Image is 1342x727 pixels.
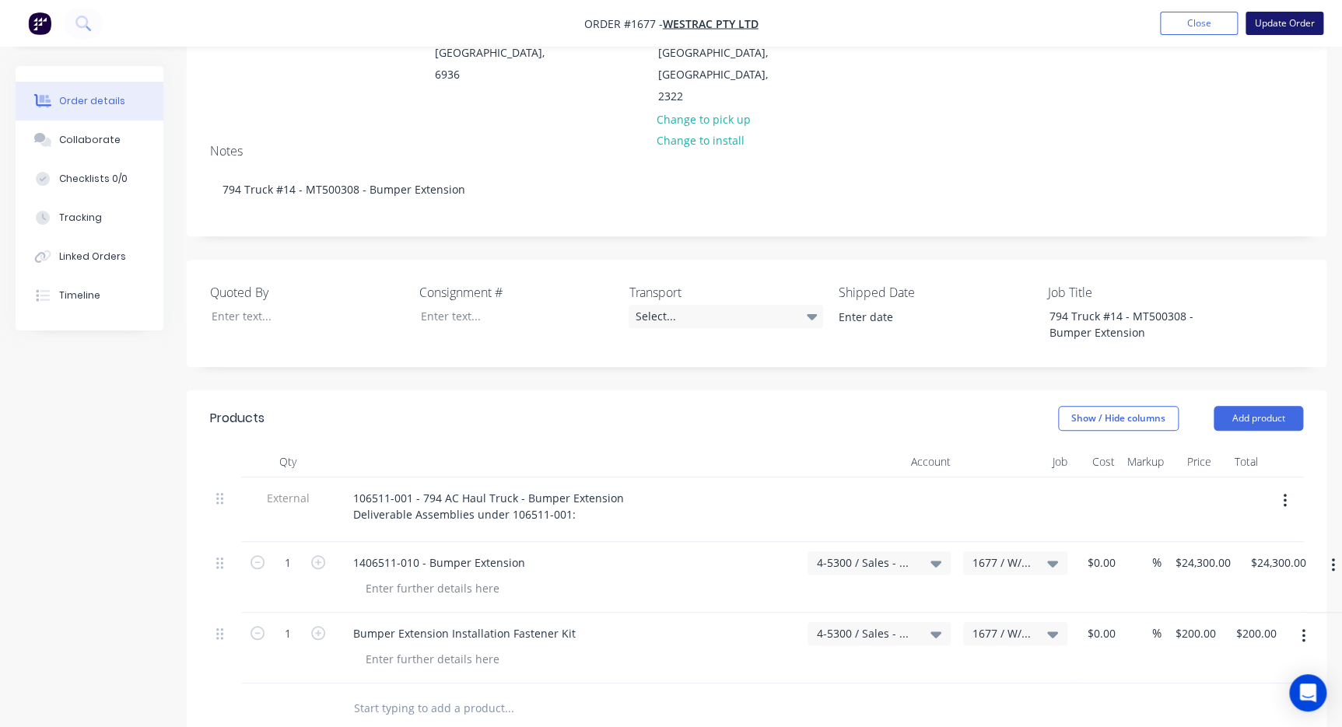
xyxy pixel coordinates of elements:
span: 1677 / W/Trac-794-Bumper-T14 [972,554,1032,571]
button: Order details [16,82,163,121]
div: Price [1170,446,1218,477]
span: % [1152,624,1162,642]
div: Cost [1074,446,1121,477]
button: Checklists 0/0 [16,159,163,198]
div: 794 Truck #14 - MT500308 - Bumper Extension [210,166,1303,213]
div: Total [1217,446,1264,477]
label: Quoted By [210,283,405,302]
span: % [1152,554,1162,571]
div: Products [210,409,265,428]
img: Factory [28,12,51,35]
div: Qty [241,446,335,477]
div: Account [801,446,957,477]
div: 1406511-010 - Bumper Extension [341,551,538,574]
a: WesTrac Pty Ltd [663,16,759,31]
span: 1677 / W/Trac-794-Bumper-T14 [972,625,1032,641]
div: Order details [59,94,125,108]
span: Order #1677 - [584,16,663,31]
div: Bumper Extension Installation Fastener Kit [341,622,588,645]
div: Select... [629,305,823,328]
button: Collaborate [16,121,163,159]
button: Change to install [649,130,753,151]
button: Show / Hide columns [1058,406,1179,431]
button: Linked Orders [16,237,163,276]
div: Tomago, [GEOGRAPHIC_DATA], [GEOGRAPHIC_DATA], 2322 [658,20,787,107]
label: Transport [629,283,823,302]
div: 794 Truck #14 - MT500308 - Bumper Extension [1036,305,1231,344]
input: Enter date [828,306,1021,329]
div: Markup [1121,446,1170,477]
div: Timeline [59,288,100,302]
button: Close [1160,12,1238,35]
span: External [247,490,328,506]
label: Shipped Date [839,283,1033,302]
div: Job [957,446,1074,477]
button: Tracking [16,198,163,237]
label: Consignment # [419,283,614,302]
span: 4-5300 / Sales - Mobile Machines Sound - Interco [817,554,915,571]
div: 106511-001 - 794 AC Haul Truck - Bumper Extension Deliverable Assemblies under 106511-001: [341,487,636,526]
div: Tracking [59,211,102,225]
div: Notes [210,144,1303,159]
button: Add product [1214,406,1303,431]
button: Change to pick up [649,108,759,129]
div: Linked Orders [59,250,126,264]
input: Start typing to add a product... [353,693,664,724]
span: 4-5300 / Sales - Mobile Machines Sound - Interco [817,625,915,641]
div: Open Intercom Messenger [1289,674,1326,711]
div: Collaborate [59,133,121,147]
div: Checklists 0/0 [59,172,128,186]
button: Update Order [1246,12,1323,35]
label: Job Title [1048,283,1242,302]
button: Timeline [16,276,163,315]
